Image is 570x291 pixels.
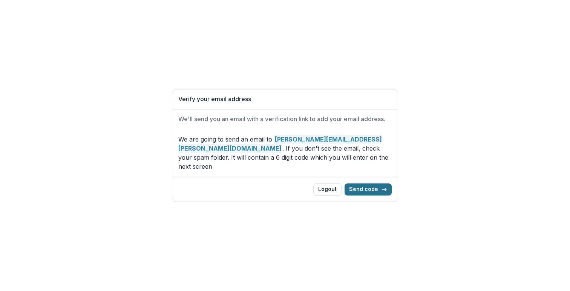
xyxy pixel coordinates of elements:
button: Logout [313,183,342,196]
p: We are going to send an email to . If you don't see the email, check your spam folder. It will co... [178,135,392,171]
h1: Verify your email address [178,95,392,103]
h2: We'll send you an email with a verification link to add your email address. [178,115,392,123]
strong: [PERSON_NAME][EMAIL_ADDRESS][PERSON_NAME][DOMAIN_NAME] [178,135,382,153]
button: Send code [345,183,392,196]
